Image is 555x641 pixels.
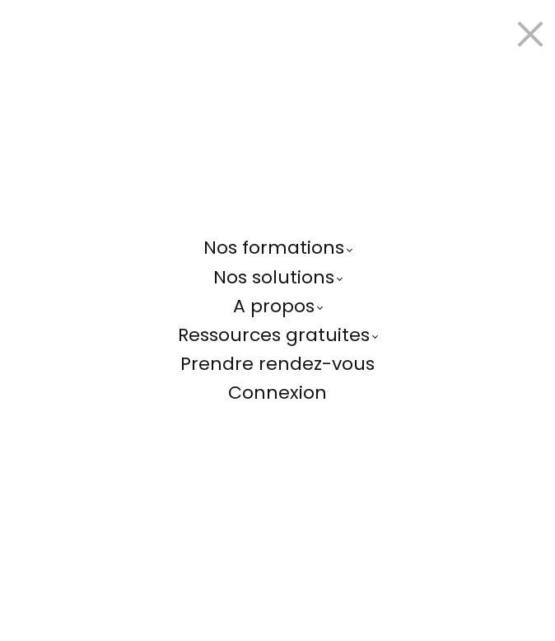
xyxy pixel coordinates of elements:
a: Prendre rendez-vous [180,349,375,378]
a: Nos solutions [213,263,342,292]
span: Prendre rendez-vous [180,351,375,377]
a: A propos [233,292,322,320]
span: Connexion [228,380,327,405]
a: Nos formations [203,233,352,262]
a: Ressources gratuites [178,320,377,349]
